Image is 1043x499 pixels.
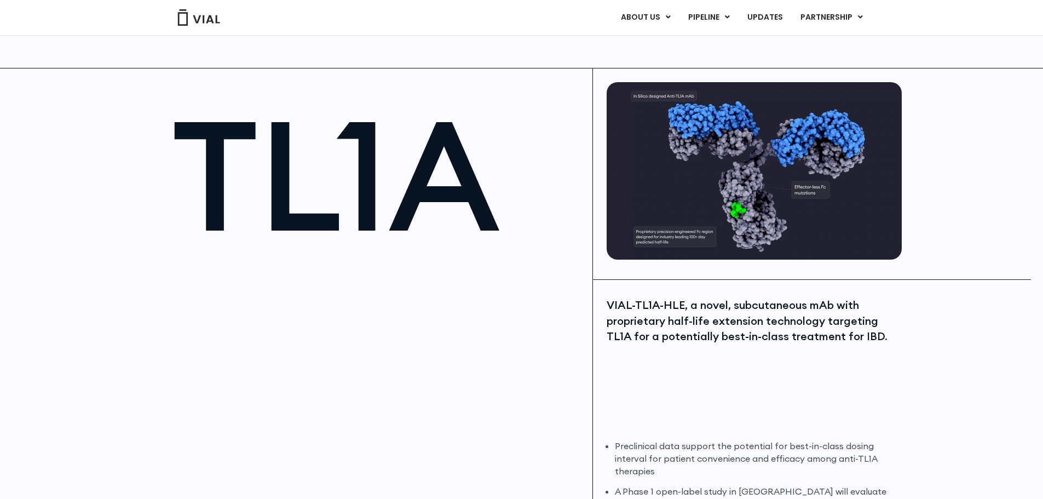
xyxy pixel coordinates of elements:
[679,8,738,27] a: PIPELINEMenu Toggle
[177,9,221,26] img: Vial Logo
[607,82,902,260] img: TL1A antibody diagram.
[739,8,791,27] a: UPDATES
[612,8,679,27] a: ABOUT USMenu Toggle
[615,440,899,478] li: Preclinical data support the potential for best-in-class dosing interval for patient convenience ...
[172,99,582,251] h1: TL1A
[607,297,899,345] div: VIAL-TL1A-HLE, a novel, subcutaneous mAb with proprietary half-life extension technology targetin...
[792,8,872,27] a: PARTNERSHIPMenu Toggle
